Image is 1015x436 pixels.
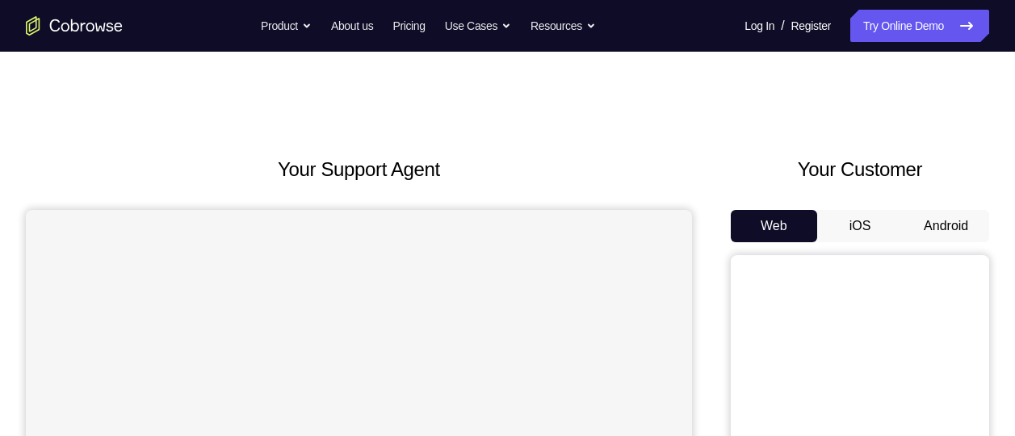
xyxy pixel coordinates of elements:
button: Web [731,210,817,242]
a: Try Online Demo [850,10,989,42]
h2: Your Support Agent [26,155,692,184]
a: Register [791,10,831,42]
button: Use Cases [445,10,511,42]
button: Resources [531,10,596,42]
a: Pricing [392,10,425,42]
a: About us [331,10,373,42]
button: Android [903,210,989,242]
span: / [781,16,784,36]
button: Product [261,10,312,42]
button: iOS [817,210,904,242]
h2: Your Customer [731,155,989,184]
a: Log In [744,10,774,42]
a: Go to the home page [26,16,123,36]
